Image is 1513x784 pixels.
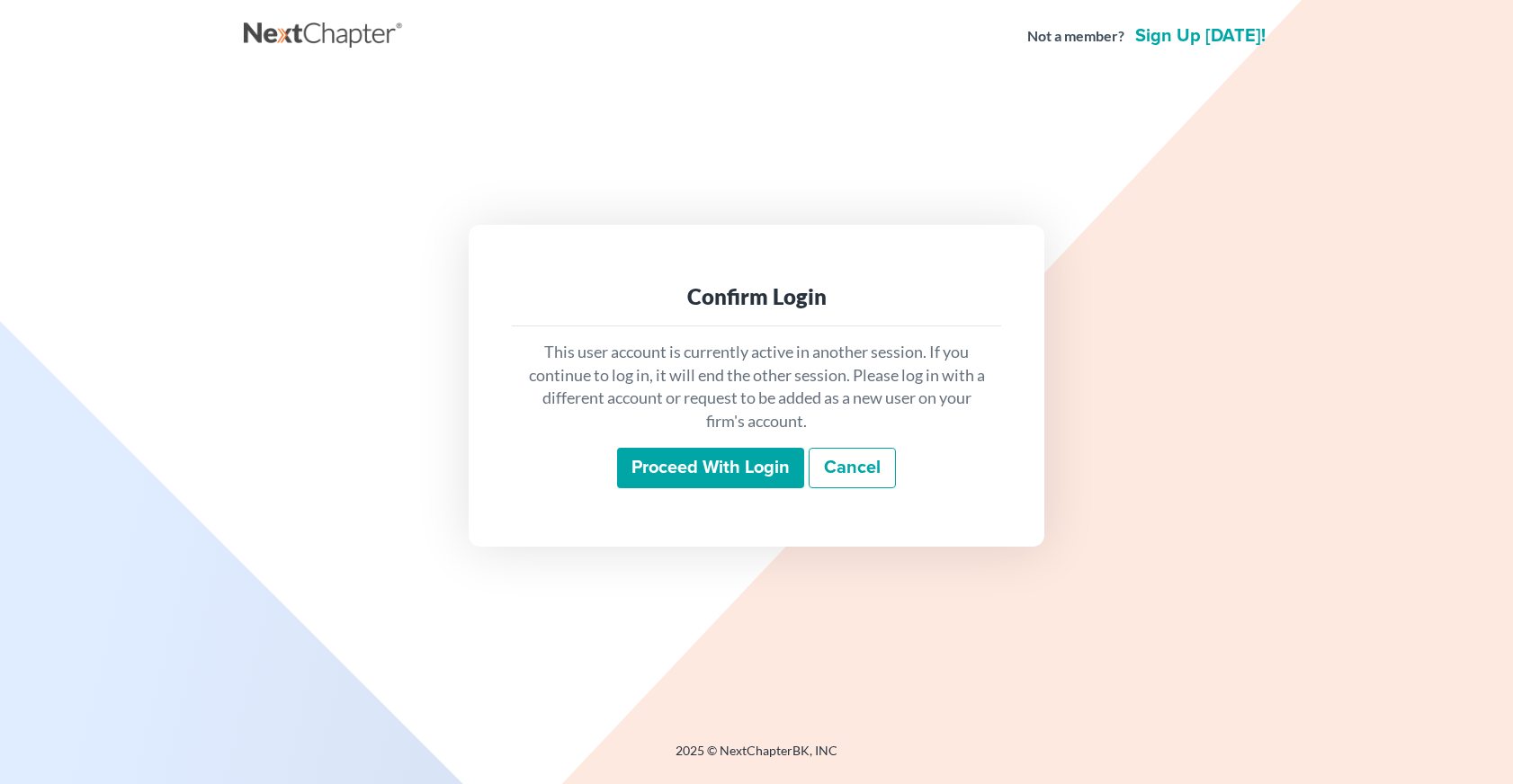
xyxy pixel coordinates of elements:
[617,448,804,489] input: Proceed with login
[809,448,896,489] a: Cancel
[526,282,987,311] div: Confirm Login
[1027,26,1124,47] strong: Not a member?
[526,341,987,433] p: This user account is currently active in another session. If you continue to log in, it will end ...
[244,742,1269,774] div: 2025 © NextChapterBK, INC
[1132,27,1269,45] a: Sign up [DATE]!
